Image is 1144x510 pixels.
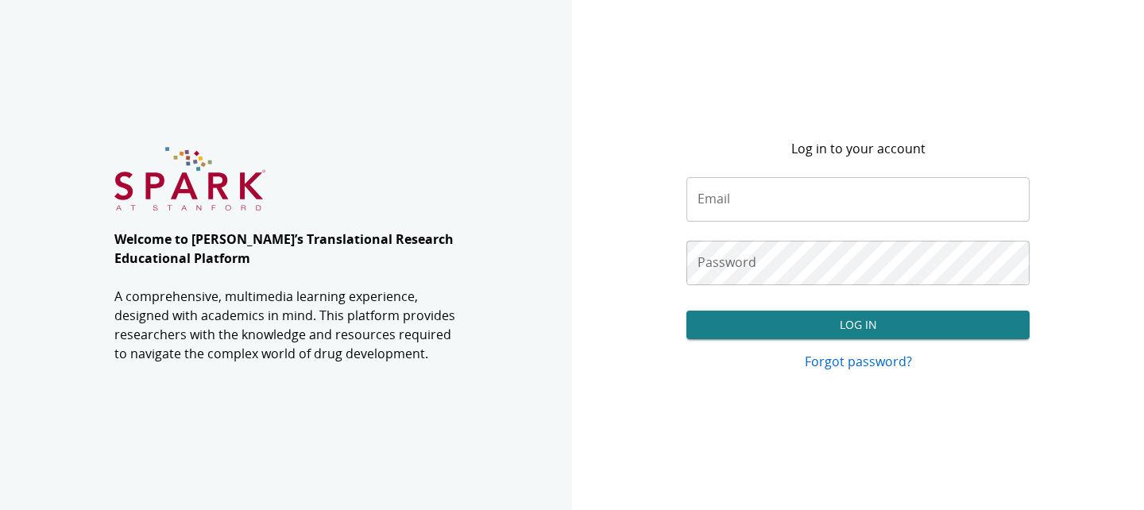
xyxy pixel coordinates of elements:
[686,352,1030,371] a: Forgot password?
[114,147,265,211] img: SPARK at Stanford
[114,287,458,363] p: A comprehensive, multimedia learning experience, designed with academics in mind. This platform p...
[114,230,458,268] p: Welcome to [PERSON_NAME]’s Translational Research Educational Platform
[686,311,1030,340] button: Log In
[791,139,926,158] p: Log in to your account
